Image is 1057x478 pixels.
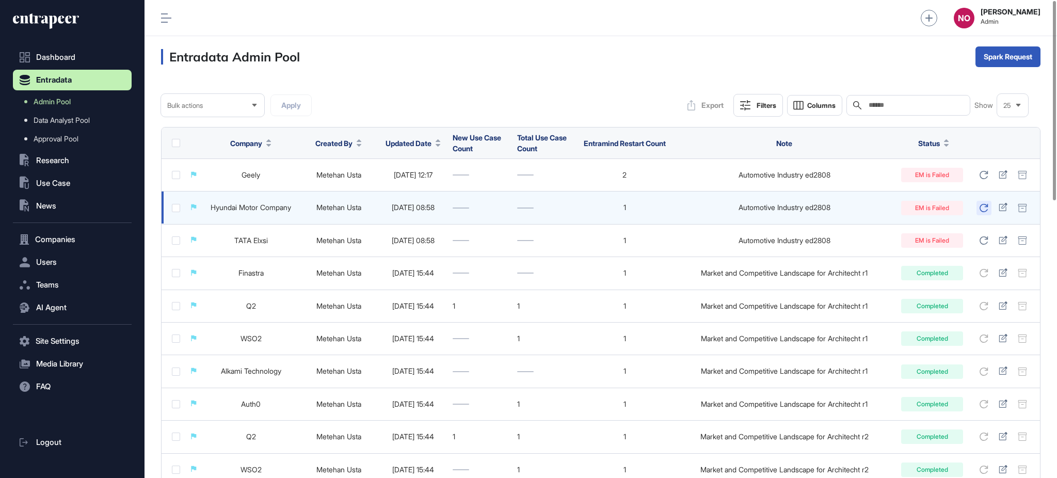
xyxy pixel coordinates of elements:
div: EM is Failed [901,233,963,248]
a: Metehan Usta [316,268,361,277]
div: [DATE] 15:44 [384,334,442,343]
a: WSO2 [241,334,262,343]
a: Geely [242,170,260,179]
button: Research [13,150,132,171]
a: Finastra [238,268,264,277]
div: Completed [901,364,963,379]
div: 1 [517,433,571,441]
div: [DATE] 15:44 [384,433,442,441]
a: Data Analyst Pool [18,111,132,130]
div: Filters [757,101,776,109]
span: Media Library [36,360,83,368]
a: Metehan Usta [316,236,361,245]
a: Q2 [246,432,256,441]
div: EM is Failed [901,168,963,182]
span: AI Agent [36,304,67,312]
span: Site Settings [36,337,79,345]
span: Admin [981,18,1040,25]
div: 1 [582,466,668,474]
a: Metehan Usta [316,203,361,212]
div: 2 [582,171,668,179]
span: Company [230,138,262,149]
span: Status [918,138,940,149]
button: Export [682,95,729,116]
h3: Entradata Admin Pool [161,49,300,65]
span: Use Case [36,179,70,187]
button: Company [230,138,271,149]
div: EM is Failed [901,201,963,215]
span: Dashboard [36,53,75,61]
div: Automotive Industry ed2808 [678,171,891,179]
a: TATA Elxsi [234,236,268,245]
a: Alkami Technology [221,367,281,375]
button: Columns [787,95,842,116]
button: Use Case [13,173,132,194]
div: Completed [901,463,963,477]
span: Created By [315,138,353,149]
span: Bulk actions [167,102,203,109]
div: [DATE] 15:44 [384,367,442,375]
button: Site Settings [13,331,132,352]
button: FAQ [13,376,132,397]
a: Admin Pool [18,92,132,111]
div: Market and Competitive Landscape for Architecht r2 [678,433,891,441]
span: Updated Date [386,138,431,149]
a: Q2 [246,301,256,310]
span: Columns [807,102,836,109]
span: Admin Pool [34,98,71,106]
span: Teams [36,281,59,289]
a: Metehan Usta [316,400,361,408]
a: Metehan Usta [316,367,361,375]
button: Filters [733,94,783,117]
div: 1 [582,236,668,245]
div: [DATE] 15:44 [384,466,442,474]
span: FAQ [36,383,51,391]
div: Completed [901,397,963,411]
div: [DATE] 15:44 [384,269,442,277]
div: 1 [582,400,668,408]
span: Data Analyst Pool [34,116,90,124]
div: Market and Competitive Landscape for Architecht r1 [678,334,891,343]
div: [DATE] 12:17 [384,171,442,179]
span: New Use Case Count [453,133,501,153]
div: Market and Competitive Landscape for Architecht r1 [678,367,891,375]
div: [DATE] 08:58 [384,203,442,212]
div: 1 [582,433,668,441]
button: Entradata [13,70,132,90]
div: 1 [453,302,507,310]
span: Users [36,258,57,266]
div: Market and Competitive Landscape for Architecht r1 [678,302,891,310]
div: [DATE] 15:44 [384,302,442,310]
button: Updated Date [386,138,441,149]
span: Logout [36,438,61,447]
span: Total Use Case Count [517,133,567,153]
a: Metehan Usta [316,170,361,179]
a: Metehan Usta [316,334,361,343]
strong: [PERSON_NAME] [981,8,1040,16]
div: 1 [582,203,668,212]
div: Market and Competitive Landscape for Architecht r2 [678,466,891,474]
div: 1 [517,302,571,310]
a: Approval Pool [18,130,132,148]
button: Teams [13,275,132,295]
button: Spark Request [975,46,1040,67]
a: Logout [13,432,132,453]
div: 1 [517,400,571,408]
button: Companies [13,229,132,250]
a: Metehan Usta [316,432,361,441]
div: 1 [582,334,668,343]
div: Completed [901,429,963,444]
span: News [36,202,56,210]
div: 1 [517,466,571,474]
div: Automotive Industry ed2808 [678,236,891,245]
div: 1 [582,269,668,277]
div: Market and Competitive Landscape for Architecht r1 [678,269,891,277]
button: Media Library [13,354,132,374]
span: Companies [35,235,75,244]
button: NO [954,8,974,28]
div: Market and Competitive Landscape for Architecht r1 [678,400,891,408]
div: 1 [582,367,668,375]
button: Users [13,252,132,273]
span: Show [974,101,993,109]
